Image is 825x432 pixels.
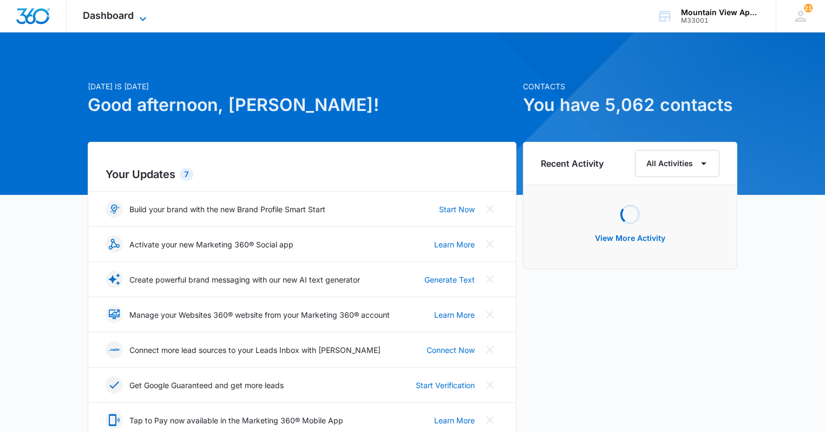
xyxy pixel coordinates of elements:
[804,4,813,12] span: 21
[106,166,499,182] h2: Your Updates
[523,81,737,92] p: Contacts
[434,309,475,320] a: Learn More
[427,344,475,356] a: Connect Now
[584,225,676,251] button: View More Activity
[481,200,499,218] button: Close
[180,168,193,181] div: 7
[481,235,499,253] button: Close
[434,239,475,250] a: Learn More
[681,17,760,24] div: account id
[481,411,499,429] button: Close
[681,8,760,17] div: account name
[129,274,360,285] p: Create powerful brand messaging with our new AI text generator
[129,204,325,215] p: Build your brand with the new Brand Profile Smart Start
[434,415,475,426] a: Learn More
[481,271,499,288] button: Close
[635,150,719,177] button: All Activities
[424,274,475,285] a: Generate Text
[804,4,813,12] div: notifications count
[481,306,499,323] button: Close
[129,379,284,391] p: Get Google Guaranteed and get more leads
[541,157,604,170] h6: Recent Activity
[481,341,499,358] button: Close
[129,239,293,250] p: Activate your new Marketing 360® Social app
[129,309,390,320] p: Manage your Websites 360® website from your Marketing 360® account
[439,204,475,215] a: Start Now
[129,344,381,356] p: Connect more lead sources to your Leads Inbox with [PERSON_NAME]
[416,379,475,391] a: Start Verification
[88,92,516,118] h1: Good afternoon, [PERSON_NAME]!
[83,10,134,21] span: Dashboard
[481,376,499,394] button: Close
[129,415,343,426] p: Tap to Pay now available in the Marketing 360® Mobile App
[88,81,516,92] p: [DATE] is [DATE]
[523,92,737,118] h1: You have 5,062 contacts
